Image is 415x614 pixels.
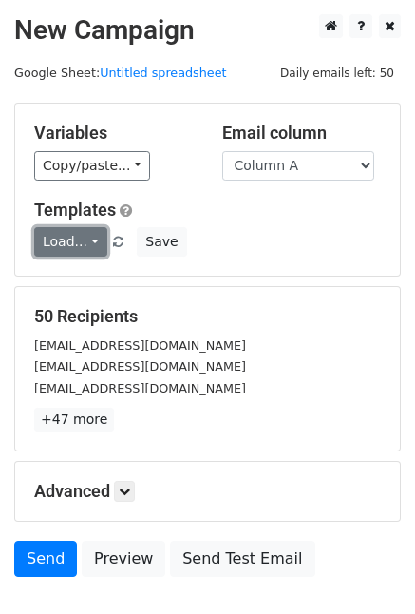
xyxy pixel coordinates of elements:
small: Google Sheet: [14,66,227,80]
a: Send [14,541,77,577]
small: [EMAIL_ADDRESS][DOMAIN_NAME] [34,359,246,374]
h5: Variables [34,123,194,144]
h5: 50 Recipients [34,306,381,327]
small: [EMAIL_ADDRESS][DOMAIN_NAME] [34,381,246,395]
h5: Advanced [34,481,381,502]
button: Save [137,227,186,257]
h5: Email column [222,123,382,144]
a: Load... [34,227,107,257]
a: Preview [82,541,165,577]
a: +47 more [34,408,114,432]
a: Send Test Email [170,541,314,577]
a: Templates [34,200,116,220]
small: [EMAIL_ADDRESS][DOMAIN_NAME] [34,338,246,353]
span: Daily emails left: 50 [274,63,401,84]
a: Daily emails left: 50 [274,66,401,80]
a: Copy/paste... [34,151,150,181]
h2: New Campaign [14,14,401,47]
a: Untitled spreadsheet [100,66,226,80]
iframe: Chat Widget [320,523,415,614]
